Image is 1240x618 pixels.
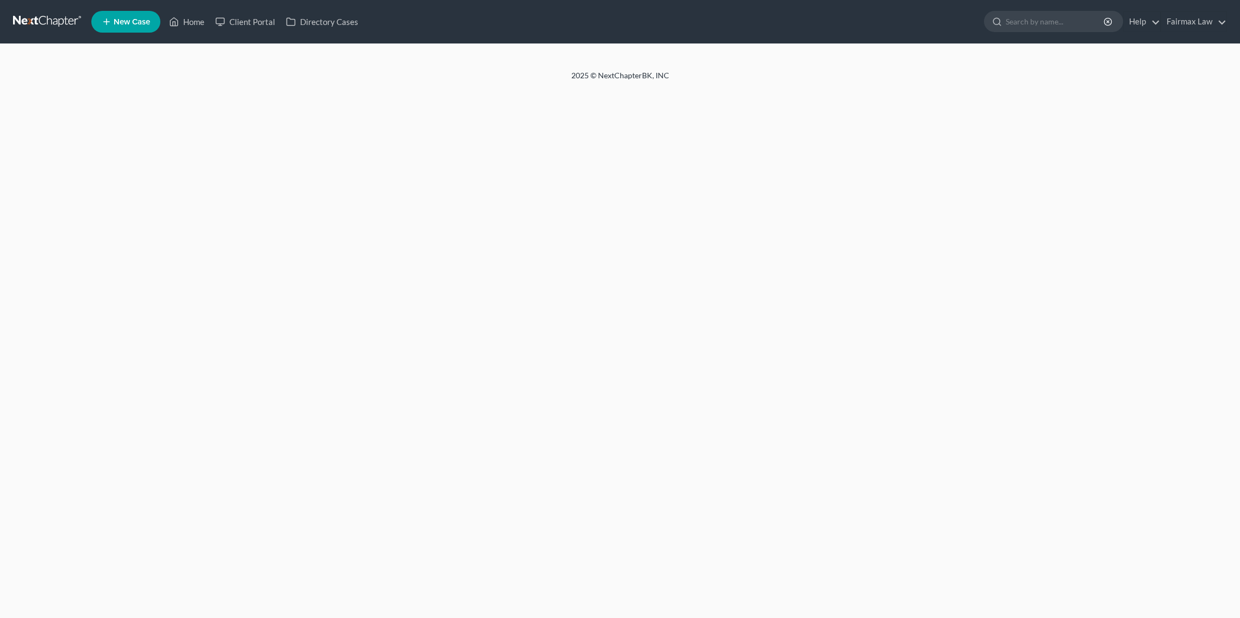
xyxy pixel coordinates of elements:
span: New Case [114,18,150,26]
a: Directory Cases [281,12,364,32]
a: Fairmax Law [1161,12,1226,32]
div: 2025 © NextChapterBK, INC [310,70,930,90]
a: Home [164,12,210,32]
a: Client Portal [210,12,281,32]
input: Search by name... [1006,11,1105,32]
a: Help [1124,12,1160,32]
